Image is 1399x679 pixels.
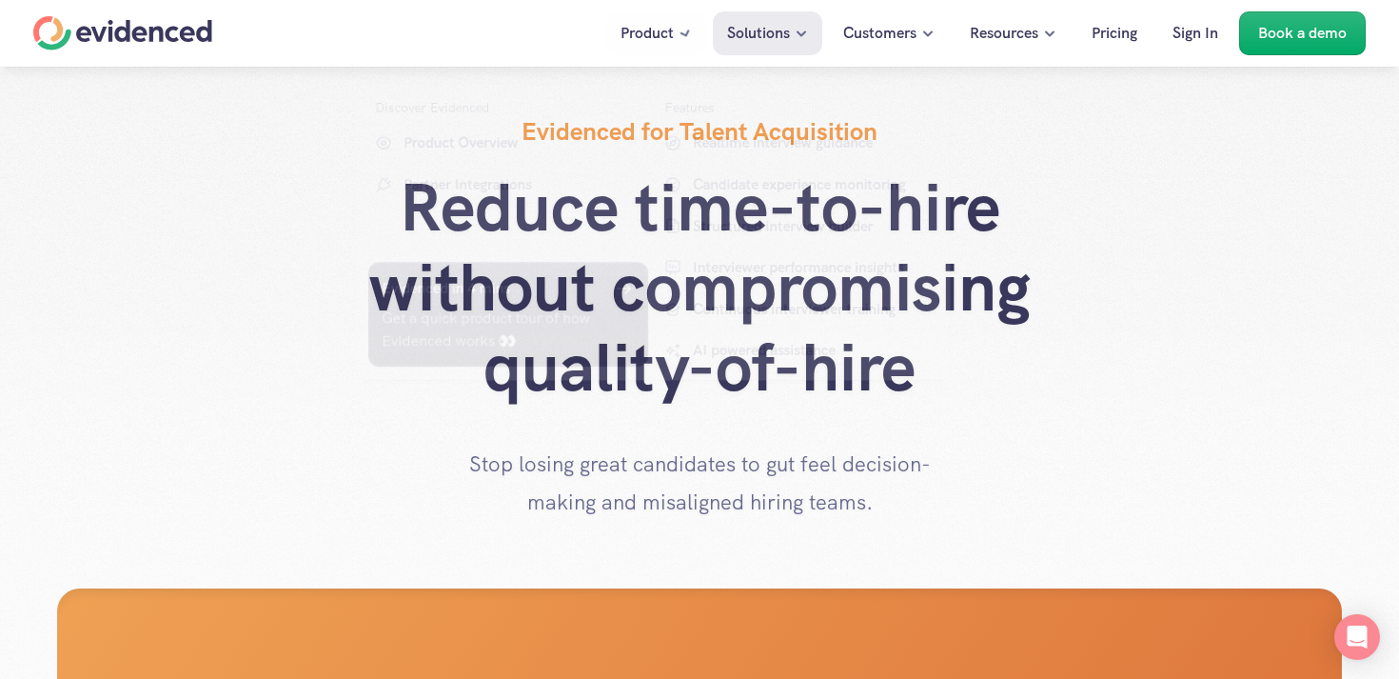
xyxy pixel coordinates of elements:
a: Sign In [1158,11,1232,55]
p: Sign In [1172,21,1218,46]
p: Book a demo [1258,21,1347,46]
a: Book a demo [1239,11,1366,55]
h1: Reduce time-to-hire without compromising quality-of-hire [319,168,1080,408]
p: Pricing [1092,21,1137,46]
a: Pricing [1077,11,1152,55]
p: Customers [843,21,916,46]
p: Solutions [727,21,790,46]
a: Home [33,16,212,50]
h4: Evidenced for Talent Acquisition [522,114,877,149]
div: Open Intercom Messenger [1334,614,1380,660]
p: Stop losing great candidates to gut feel decision-making and misaligned hiring teams. [462,446,937,521]
p: Resources [970,21,1038,46]
p: Product [621,21,674,46]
